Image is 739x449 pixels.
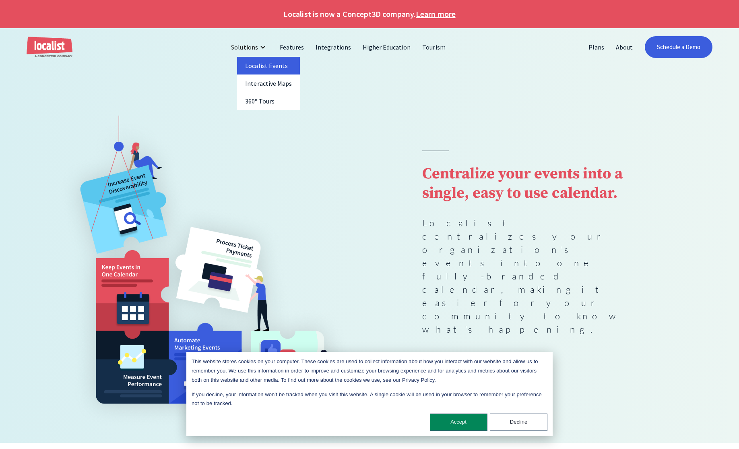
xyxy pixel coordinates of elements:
[416,8,455,20] a: Learn more
[422,216,634,336] p: Localist centralizes your organization's events into one fully-branded calendar, making it easier...
[583,37,610,57] a: Plans
[237,92,300,110] a: 360° Tours
[610,37,639,57] a: About
[237,57,300,110] nav: Solutions
[490,414,547,431] button: Decline
[274,37,310,57] a: Features
[430,414,487,431] button: Accept
[645,36,713,58] a: Schedule a Demo
[192,357,547,385] p: This website stores cookies on your computer. These cookies are used to collect information about...
[310,37,357,57] a: Integrations
[186,352,553,436] div: Cookie banner
[231,42,258,52] div: Solutions
[27,37,72,58] a: home
[225,37,274,57] div: Solutions
[422,164,622,203] strong: Centralize your events into a single, easy to use calendar.
[357,37,417,57] a: Higher Education
[417,37,451,57] a: Tourism
[237,57,300,74] a: Localist Events
[192,390,547,409] p: If you decline, your information won’t be tracked when you visit this website. A single cookie wi...
[237,74,300,92] a: Interactive Maps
